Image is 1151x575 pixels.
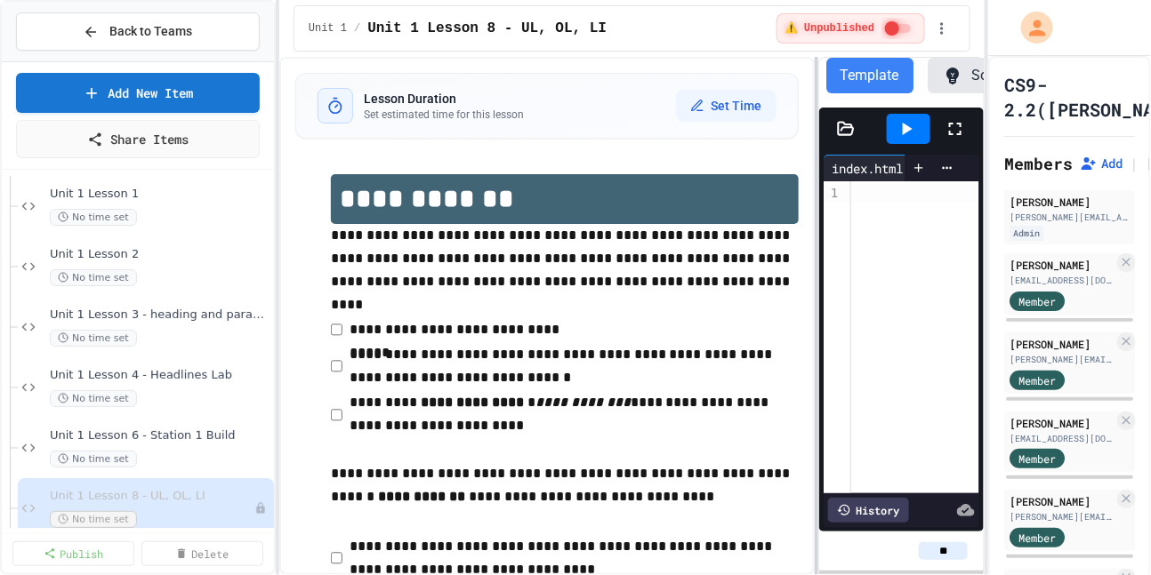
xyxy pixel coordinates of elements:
[50,451,137,467] span: No time set
[50,428,270,443] span: Unit 1 Lesson 6 - Station 1 Build
[1010,510,1114,523] div: [PERSON_NAME][EMAIL_ADDRESS][DOMAIN_NAME]
[1010,432,1114,445] div: [EMAIL_ADDRESS][DOMAIN_NAME]
[50,307,270,323] span: Unit 1 Lesson 3 - heading and paragraph tags
[1018,372,1056,388] span: Member
[50,187,270,202] span: Unit 1 Lesson 1
[367,18,607,39] span: Unit 1 Lesson 8 - UL, OL, LI
[1010,336,1114,352] div: [PERSON_NAME]
[1010,194,1130,210] div: [PERSON_NAME]
[50,247,270,262] span: Unit 1 Lesson 2
[1004,151,1073,176] h2: Members
[50,269,137,286] span: No time set
[777,13,925,44] div: ⚠️ Students cannot see this content! Click the toggle to publish it and make it visible to your c...
[1002,7,1058,48] div: My Account
[1080,155,1123,172] button: Add
[1010,226,1043,241] div: Admin
[1018,530,1056,546] span: Member
[785,21,874,36] span: ⚠️ Unpublished
[50,390,137,407] span: No time set
[1010,493,1114,509] div: [PERSON_NAME]
[50,489,254,504] span: Unit 1 Lesson 8 - UL, OL, LI
[254,502,267,515] div: Unpublished
[12,541,134,566] a: Publish
[109,22,192,41] span: Back to Teams
[16,12,260,51] button: Back to Teams
[141,541,263,566] a: Delete
[1018,293,1056,309] span: Member
[50,330,137,347] span: No time set
[1130,153,1139,174] span: |
[50,511,137,528] span: No time set
[1010,353,1114,366] div: [PERSON_NAME][EMAIL_ADDRESS][DOMAIN_NAME]
[1010,257,1114,273] div: [PERSON_NAME]
[16,120,260,158] a: Share Items
[309,21,347,36] span: Unit 1
[50,209,137,226] span: No time set
[50,368,270,383] span: Unit 1 Lesson 4 - Headlines Lab
[1010,415,1114,431] div: [PERSON_NAME]
[16,73,260,113] a: Add New Item
[354,21,360,36] span: /
[1010,211,1130,224] div: [PERSON_NAME][EMAIL_ADDRESS][PERSON_NAME][DOMAIN_NAME]
[1010,274,1114,287] div: [EMAIL_ADDRESS][DOMAIN_NAME]
[1018,451,1056,467] span: Member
